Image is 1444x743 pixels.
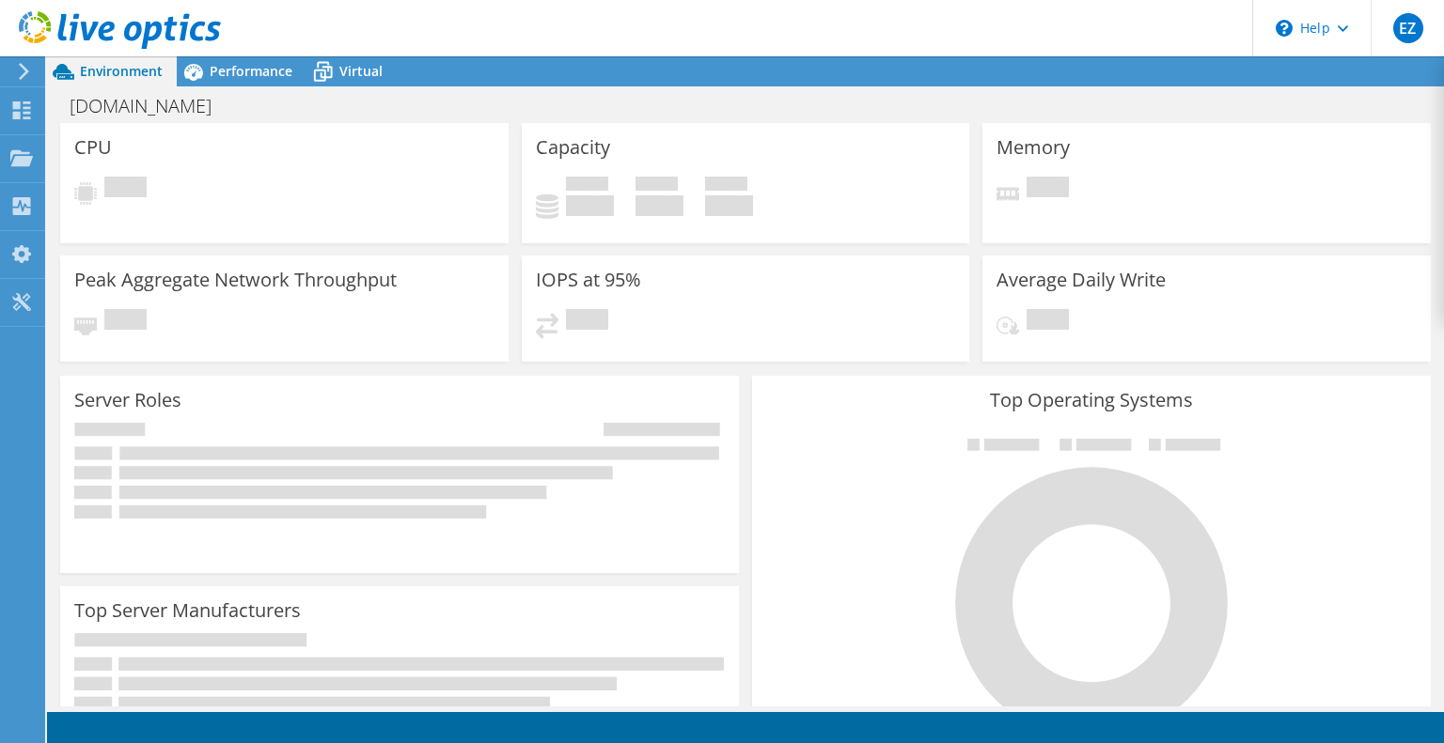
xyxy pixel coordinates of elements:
span: Total [705,177,747,195]
h3: Server Roles [74,390,181,410]
span: Used [566,177,608,195]
h3: Peak Aggregate Network Throughput [74,270,397,290]
span: EZ [1393,13,1423,43]
h4: 0 GiB [636,195,683,216]
span: Pending [104,309,147,334]
h3: Top Operating Systems [766,390,1417,410]
span: Pending [566,309,608,334]
h3: CPU [74,137,112,158]
h3: Capacity [536,137,610,158]
span: Pending [1027,309,1069,334]
span: Virtual [339,62,383,80]
h3: IOPS at 95% [536,270,641,290]
span: Environment [80,62,163,80]
span: Pending [104,177,147,202]
h1: [DOMAIN_NAME] [61,96,241,116]
h3: Top Server Manufacturers [74,600,301,621]
svg: \n [1276,20,1293,37]
span: Free [636,177,678,195]
span: Pending [1027,177,1069,202]
h3: Memory [997,137,1070,158]
h4: 0 GiB [705,195,753,216]
h4: 0 GiB [566,195,614,216]
h3: Average Daily Write [997,270,1166,290]
span: Performance [210,62,292,80]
